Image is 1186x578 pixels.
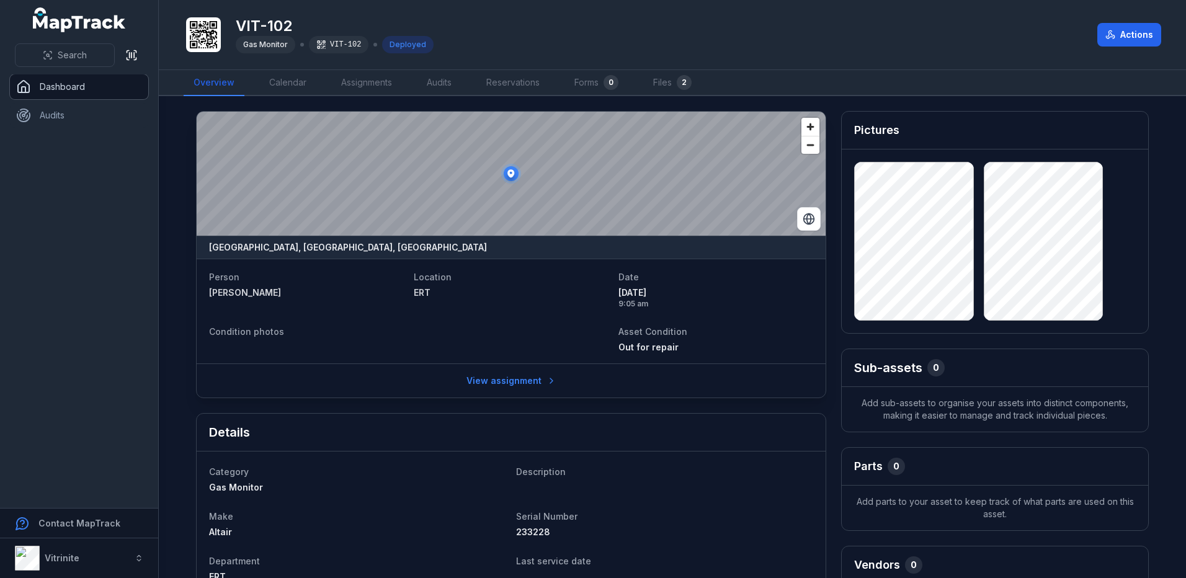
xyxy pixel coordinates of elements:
[927,359,945,376] div: 0
[414,287,609,299] a: ERT
[842,486,1148,530] span: Add parts to your asset to keep track of what parts are used on this asset.
[209,272,239,282] span: Person
[197,112,826,236] canvas: Map
[677,75,692,90] div: 2
[10,74,148,99] a: Dashboard
[414,287,430,298] span: ERT
[209,511,233,522] span: Make
[618,299,813,309] span: 9:05 am
[15,43,115,67] button: Search
[38,518,120,528] strong: Contact MapTrack
[209,466,249,477] span: Category
[604,75,618,90] div: 0
[801,136,819,154] button: Zoom out
[209,482,263,492] span: Gas Monitor
[309,36,368,53] div: VIT-102
[888,458,905,475] div: 0
[209,326,284,337] span: Condition photos
[1097,23,1161,47] button: Actions
[209,556,260,566] span: Department
[516,466,566,477] span: Description
[414,272,452,282] span: Location
[618,326,687,337] span: Asset Condition
[516,511,577,522] span: Serial Number
[801,118,819,136] button: Zoom in
[643,70,702,96] a: Files2
[236,16,434,36] h1: VIT-102
[618,272,639,282] span: Date
[45,553,79,563] strong: Vitrinite
[33,7,126,32] a: MapTrack
[209,287,404,299] a: [PERSON_NAME]
[209,424,250,441] h2: Details
[854,556,900,574] h3: Vendors
[58,49,87,61] span: Search
[382,36,434,53] div: Deployed
[618,287,813,309] time: 19/09/2025, 9:05:40 am
[417,70,461,96] a: Audits
[458,369,564,393] a: View assignment
[10,103,148,128] a: Audits
[854,458,883,475] h3: Parts
[516,527,550,537] span: 233228
[209,527,232,537] span: Altair
[797,207,821,231] button: Switch to Satellite View
[331,70,402,96] a: Assignments
[516,556,591,566] span: Last service date
[905,556,922,574] div: 0
[243,40,288,49] span: Gas Monitor
[476,70,550,96] a: Reservations
[618,287,813,299] span: [DATE]
[854,359,922,376] h2: Sub-assets
[259,70,316,96] a: Calendar
[854,122,899,139] h3: Pictures
[618,342,679,352] span: Out for repair
[209,241,487,254] strong: [GEOGRAPHIC_DATA], [GEOGRAPHIC_DATA], [GEOGRAPHIC_DATA]
[564,70,628,96] a: Forms0
[184,70,244,96] a: Overview
[842,387,1148,432] span: Add sub-assets to organise your assets into distinct components, making it easier to manage and t...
